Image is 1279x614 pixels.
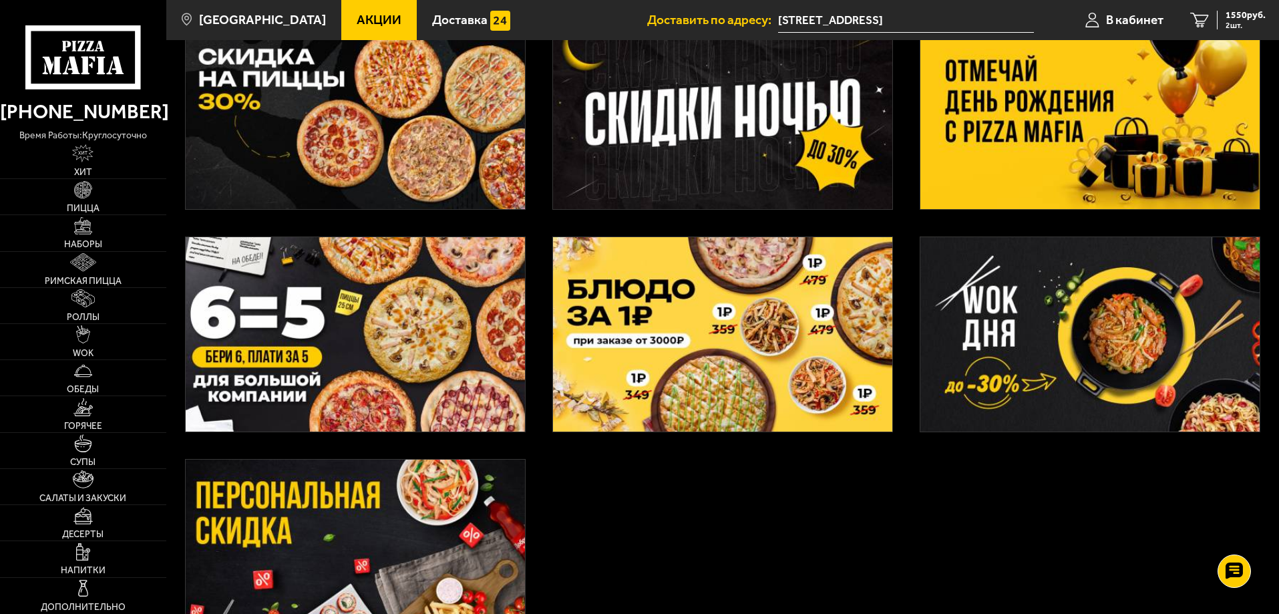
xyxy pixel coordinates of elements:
span: Десерты [62,530,104,539]
span: Дополнительно [41,603,126,612]
img: 15daf4d41897b9f0e9f617042186c801.svg [490,11,510,31]
span: WOK [73,349,94,358]
span: Римская пицца [45,277,122,286]
span: Наборы [64,240,102,249]
input: Ваш адрес доставки [778,8,1034,33]
span: Горячее [64,422,102,431]
span: Пицца [67,204,100,213]
span: 2 шт. [1226,21,1266,29]
span: Роллы [67,313,100,322]
span: Доставка [432,13,488,26]
span: Напитки [61,566,106,575]
span: Обеды [67,385,99,394]
span: [GEOGRAPHIC_DATA] [199,13,326,26]
span: Супы [70,458,96,467]
span: Акции [357,13,401,26]
span: Салаты и закуски [39,494,126,503]
span: Лиговский проспект, 246Б [778,8,1034,33]
span: 1550 руб. [1226,11,1266,20]
span: Доставить по адресу: [647,13,778,26]
span: Хит [74,168,92,177]
span: В кабинет [1106,13,1163,26]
